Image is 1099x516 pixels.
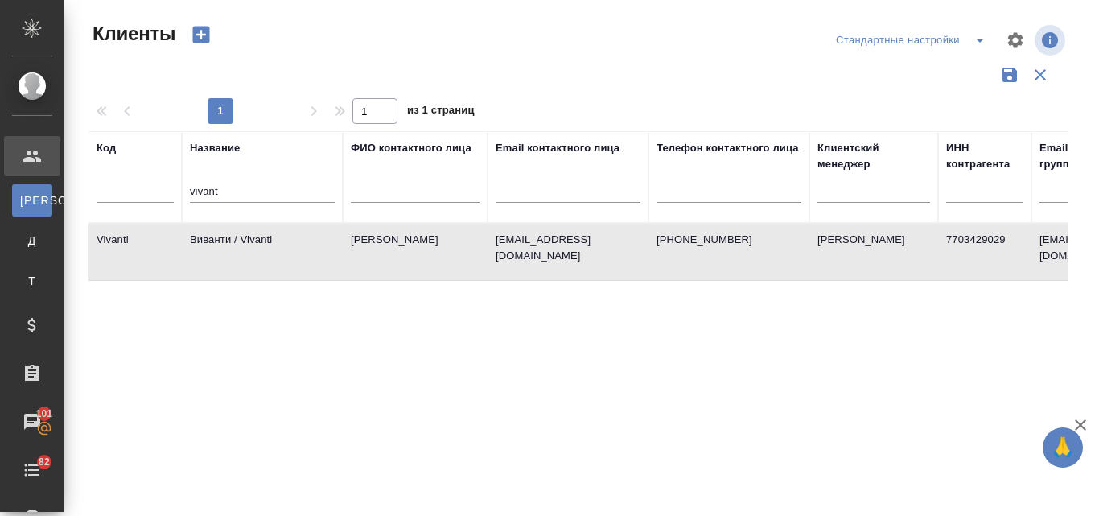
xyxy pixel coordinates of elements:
[817,140,930,172] div: Клиентский менеджер
[938,224,1031,280] td: 7703429029
[97,140,116,156] div: Код
[20,273,44,289] span: Т
[12,225,52,257] a: Д
[20,192,44,208] span: [PERSON_NAME]
[832,27,996,53] div: split button
[496,232,640,264] p: [EMAIL_ADDRESS][DOMAIN_NAME]
[946,140,1023,172] div: ИНН контрагента
[657,140,799,156] div: Телефон контактного лица
[1025,60,1056,90] button: Сбросить фильтры
[1049,431,1076,464] span: 🙏
[996,21,1035,60] span: Настроить таблицу
[496,140,619,156] div: Email контактного лица
[20,233,44,249] span: Д
[4,450,60,490] a: 82
[88,21,175,47] span: Клиенты
[809,224,938,280] td: [PERSON_NAME]
[994,60,1025,90] button: Сохранить фильтры
[190,140,240,156] div: Название
[88,224,182,280] td: Vivanti
[351,140,471,156] div: ФИО контактного лица
[12,265,52,297] a: Т
[12,184,52,217] a: [PERSON_NAME]
[343,224,488,280] td: [PERSON_NAME]
[657,232,801,248] p: [PHONE_NUMBER]
[29,454,60,470] span: 82
[182,224,343,280] td: Виванти / Vivanti
[27,406,63,422] span: 101
[4,402,60,442] a: 101
[1043,427,1083,468] button: 🙏
[1035,25,1068,56] span: Посмотреть информацию
[407,101,475,124] span: из 1 страниц
[182,21,220,48] button: Создать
